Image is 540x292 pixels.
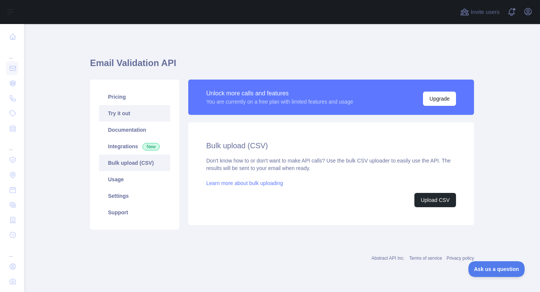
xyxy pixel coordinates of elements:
button: Upload CSV [414,193,456,207]
a: Abstract API Inc. [372,256,405,261]
a: Usage [99,171,170,188]
div: ... [6,243,18,258]
div: ... [6,137,18,152]
a: Terms of service [409,256,442,261]
a: Integrations New [99,138,170,155]
iframe: Toggle Customer Support [468,261,525,277]
button: Upgrade [423,92,456,106]
a: Documentation [99,122,170,138]
h2: Bulk upload (CSV) [206,140,456,151]
div: ... [6,45,18,60]
a: Settings [99,188,170,204]
a: Try it out [99,105,170,122]
span: New [142,143,160,151]
div: Don't know how to or don't want to make API calls? Use the bulk CSV uploader to easily use the AP... [206,157,456,207]
a: Privacy policy [447,256,474,261]
div: You are currently on a free plan with limited features and usage [206,98,353,105]
a: Support [99,204,170,221]
button: Invite users [459,6,501,18]
div: Unlock more calls and features [206,89,353,98]
a: Pricing [99,89,170,105]
a: Bulk upload (CSV) [99,155,170,171]
h1: Email Validation API [90,57,474,75]
span: Invite users [471,8,499,17]
a: Learn more about bulk uploading [206,180,283,186]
